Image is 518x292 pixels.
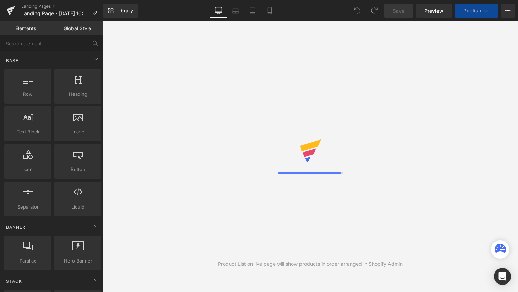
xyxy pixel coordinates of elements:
[6,257,49,265] span: Parallax
[261,4,278,18] a: Mobile
[51,21,103,35] a: Global Style
[424,7,443,15] span: Preview
[393,7,404,15] span: Save
[56,203,99,211] span: Liquid
[6,128,49,136] span: Text Block
[6,203,49,211] span: Separator
[5,224,26,231] span: Banner
[5,57,19,64] span: Base
[116,7,133,14] span: Library
[227,4,244,18] a: Laptop
[103,4,138,18] a: New Library
[6,90,49,98] span: Row
[21,4,103,9] a: Landing Pages
[21,11,89,16] span: Landing Page - [DATE] 16:02:10
[416,4,452,18] a: Preview
[210,4,227,18] a: Desktop
[501,4,515,18] button: More
[6,166,49,173] span: Icon
[494,268,511,285] div: Open Intercom Messenger
[367,4,381,18] button: Redo
[455,4,498,18] button: Publish
[56,257,99,265] span: Hero Banner
[5,278,23,285] span: Stack
[350,4,364,18] button: Undo
[244,4,261,18] a: Tablet
[463,8,481,13] span: Publish
[56,90,99,98] span: Heading
[56,128,99,136] span: Image
[56,166,99,173] span: Button
[218,260,403,268] div: Product List on live page will show products in order arranged in Shopify Admin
